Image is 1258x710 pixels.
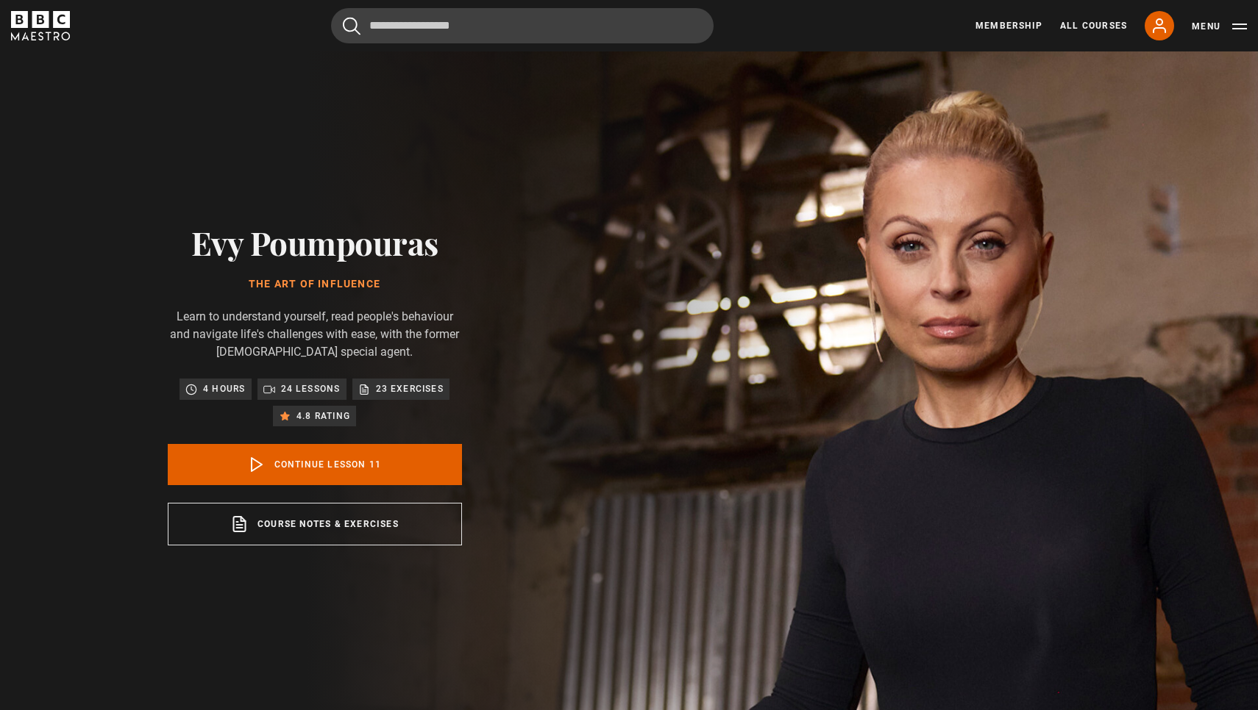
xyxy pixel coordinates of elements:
[1060,19,1127,32] a: All Courses
[331,8,714,43] input: Search
[1192,19,1247,34] button: Toggle navigation
[343,17,360,35] button: Submit the search query
[976,19,1042,32] a: Membership
[168,279,462,290] h1: The Art of Influence
[168,223,462,261] h2: Evy Poumpouras
[168,308,462,361] p: Learn to understand yourself, read people's behaviour and navigate life's challenges with ease, w...
[203,381,245,396] p: 4 hours
[296,409,350,423] p: 4.8 rating
[281,381,341,396] p: 24 lessons
[376,381,444,396] p: 23 exercises
[168,503,462,545] a: Course notes & exercises
[11,11,70,40] svg: BBC Maestro
[168,444,462,485] a: Continue lesson 11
